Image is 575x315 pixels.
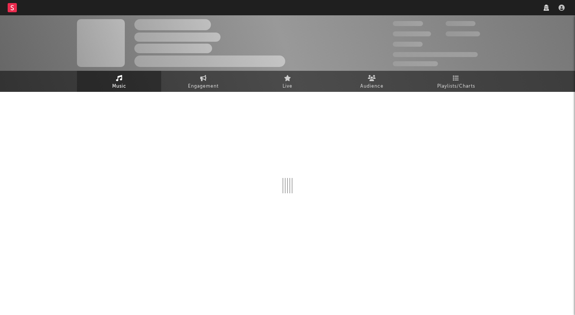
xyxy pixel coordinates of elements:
[393,52,478,57] span: 50 000 000 Monthly Listeners
[446,21,475,26] span: 100 000
[414,71,498,92] a: Playlists/Charts
[112,82,126,91] span: Music
[437,82,475,91] span: Playlists/Charts
[393,21,423,26] span: 300 000
[393,42,423,47] span: 100 000
[283,82,292,91] span: Live
[161,71,245,92] a: Engagement
[393,61,438,66] span: Jump Score: 85.0
[245,71,330,92] a: Live
[77,71,161,92] a: Music
[446,31,480,36] span: 1 000 000
[188,82,219,91] span: Engagement
[393,31,431,36] span: 50 000 000
[360,82,384,91] span: Audience
[330,71,414,92] a: Audience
